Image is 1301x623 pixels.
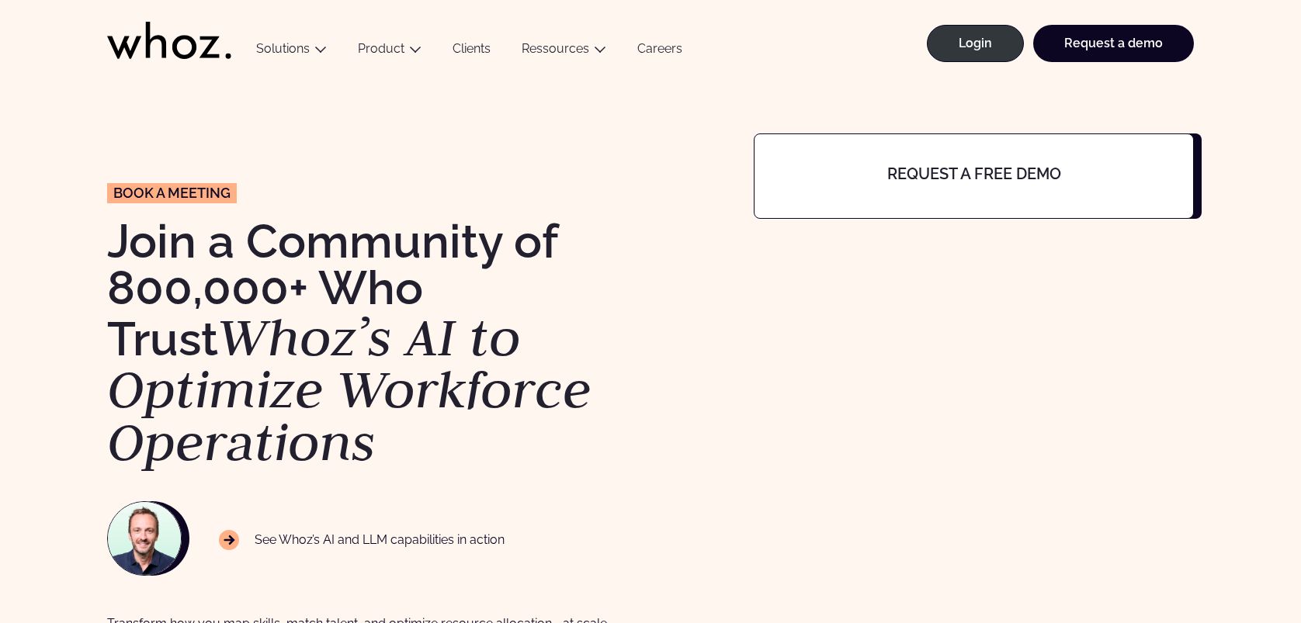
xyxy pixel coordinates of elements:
a: Login [927,25,1024,62]
a: Careers [622,41,698,62]
p: See Whoz’s AI and LLM capabilities in action [219,530,505,550]
button: Solutions [241,41,342,62]
span: Book a meeting [113,186,231,200]
h4: Request a free demo [803,165,1145,182]
a: Product [358,41,404,56]
em: Whoz’s AI to Optimize Workforce Operations [107,303,592,476]
a: Request a demo [1033,25,1194,62]
h1: Join a Community of 800,000+ Who Trust [107,218,635,469]
img: NAWROCKI-Thomas.jpg [108,502,181,575]
button: Product [342,41,437,62]
a: Ressources [522,41,589,56]
a: Clients [437,41,506,62]
button: Ressources [506,41,622,62]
